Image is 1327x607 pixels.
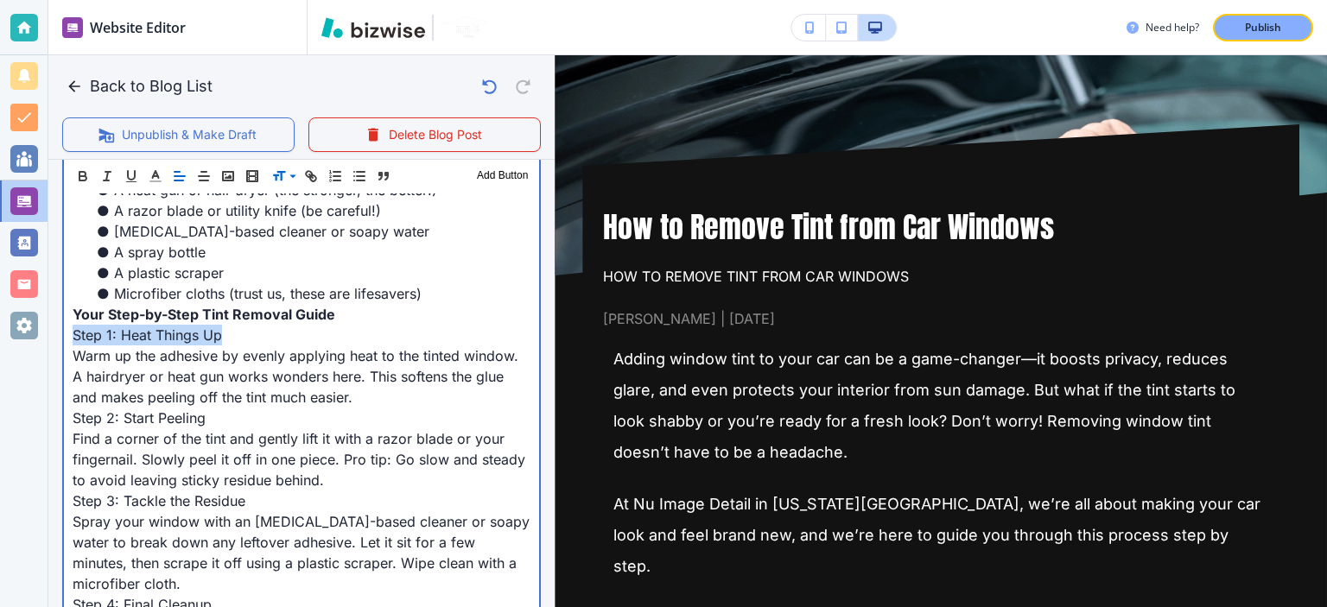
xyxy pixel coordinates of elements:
span: Spray your window with an [MEDICAL_DATA]-based cleaner or soapy water to break down any leftover ... [73,513,534,592]
span: Microfiber cloths (trust us, these are lifesavers) [114,285,422,302]
span: Find a corner of the tint and gently lift it with a razor blade or your fingernail. Slowly peel i... [73,430,530,489]
button: Publish [1213,14,1313,41]
span: [PERSON_NAME] | [DATE] [603,307,1279,330]
span: Step 1: Heat Things Up [73,326,222,344]
span: A heat gun or hair dryer (the stronger, the better!) [114,181,437,199]
span: Step 2: Start Peeling [73,409,206,427]
p: Publish [1245,20,1281,35]
h1: How to Remove Tint from Car Windows [603,207,1279,246]
span: A razor blade or utility knife (be careful!) [114,202,381,219]
span: [MEDICAL_DATA]-based cleaner or soapy water [114,223,429,240]
button: Back to Blog List [62,69,219,104]
h2: Website Editor [90,17,186,38]
span: A spray bottle [114,243,206,261]
img: Bizwise Logo [321,17,425,38]
h3: Need help? [1146,20,1199,35]
button: Unpublish & Make Draft [62,117,295,152]
span: At Nu Image Detail in [US_STATE][GEOGRAPHIC_DATA], we’re all about making your car look and feel ... [613,495,1260,575]
p: How to Remove Tint from Car Windows [603,267,1279,287]
span: A plastic scraper [114,264,224,281]
button: Add Button [473,166,532,187]
span: Your Step-by-Step Tint Removal Guide [73,306,335,323]
span: Warm up the adhesive by evenly applying heat to the tinted window. A hairdryer or heat gun works ... [73,347,523,406]
img: editor icon [62,17,83,38]
span: Step 3: Tackle the Residue [73,492,245,509]
img: Your Logo [441,16,487,38]
button: Delete Blog Post [308,117,541,152]
span: Adding window tint to your car can be a game-changer—it boosts privacy, reduces glare, and even p... [613,350,1235,461]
